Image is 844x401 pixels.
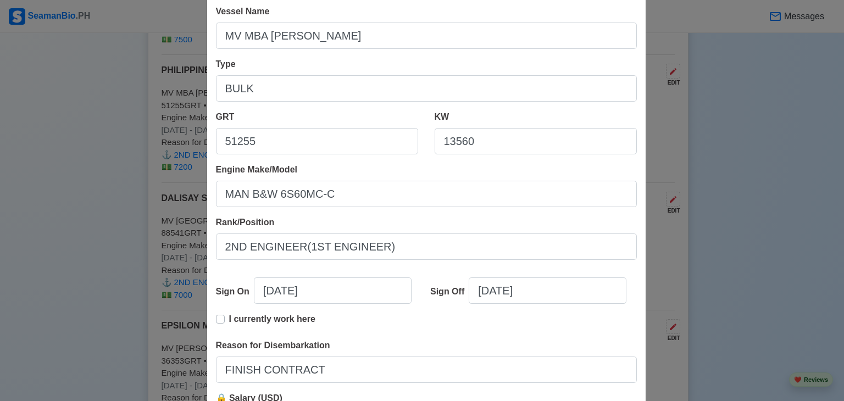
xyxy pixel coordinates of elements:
[435,112,449,121] span: KW
[216,233,637,260] input: Ex: Third Officer or 3/OFF
[229,313,315,326] p: I currently work here
[216,75,637,102] input: Bulk, Container, etc.
[216,23,637,49] input: Ex: Dolce Vita
[216,341,330,350] span: Reason for Disembarkation
[216,112,235,121] span: GRT
[216,181,637,207] input: Ex. Man B&W MC
[216,285,254,298] div: Sign On
[216,7,270,16] span: Vessel Name
[216,59,236,69] span: Type
[430,285,469,298] div: Sign Off
[216,218,275,227] span: Rank/Position
[216,357,637,383] input: Your reason for disembarkation...
[435,128,637,154] input: 8000
[216,128,418,154] input: 33922
[216,165,297,174] span: Engine Make/Model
